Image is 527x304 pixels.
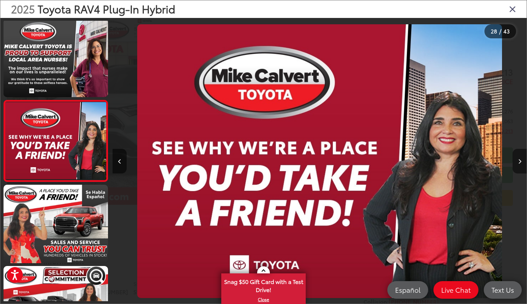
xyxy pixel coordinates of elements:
img: 2025 Toyota RAV4 Plug-In Hybrid XSE [4,102,107,180]
img: 2025 Toyota RAV4 Plug-In Hybrid XSE [2,18,109,98]
span: Text Us [488,285,518,294]
img: 2025 Toyota RAV4 Plug-In Hybrid XSE [2,184,109,264]
button: Previous image [113,149,127,173]
img: 2025 Toyota RAV4 Plug-In Hybrid XSE [137,24,502,298]
span: 2025 [11,1,35,16]
div: 2025 Toyota RAV4 Plug-In Hybrid XSE 27 [113,24,527,298]
span: Snag $50 Gift Card with a Test Drive! [222,274,305,296]
span: Toyota RAV4 Plug-In Hybrid [38,1,175,16]
a: Text Us [484,281,522,299]
span: Live Chat [438,285,474,294]
span: 43 [503,27,510,35]
span: 28 [491,27,497,35]
a: Live Chat [433,281,478,299]
span: / [499,29,502,34]
button: Next image [513,149,527,173]
a: Español [387,281,428,299]
i: Close gallery [509,4,516,13]
span: Español [392,285,424,294]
